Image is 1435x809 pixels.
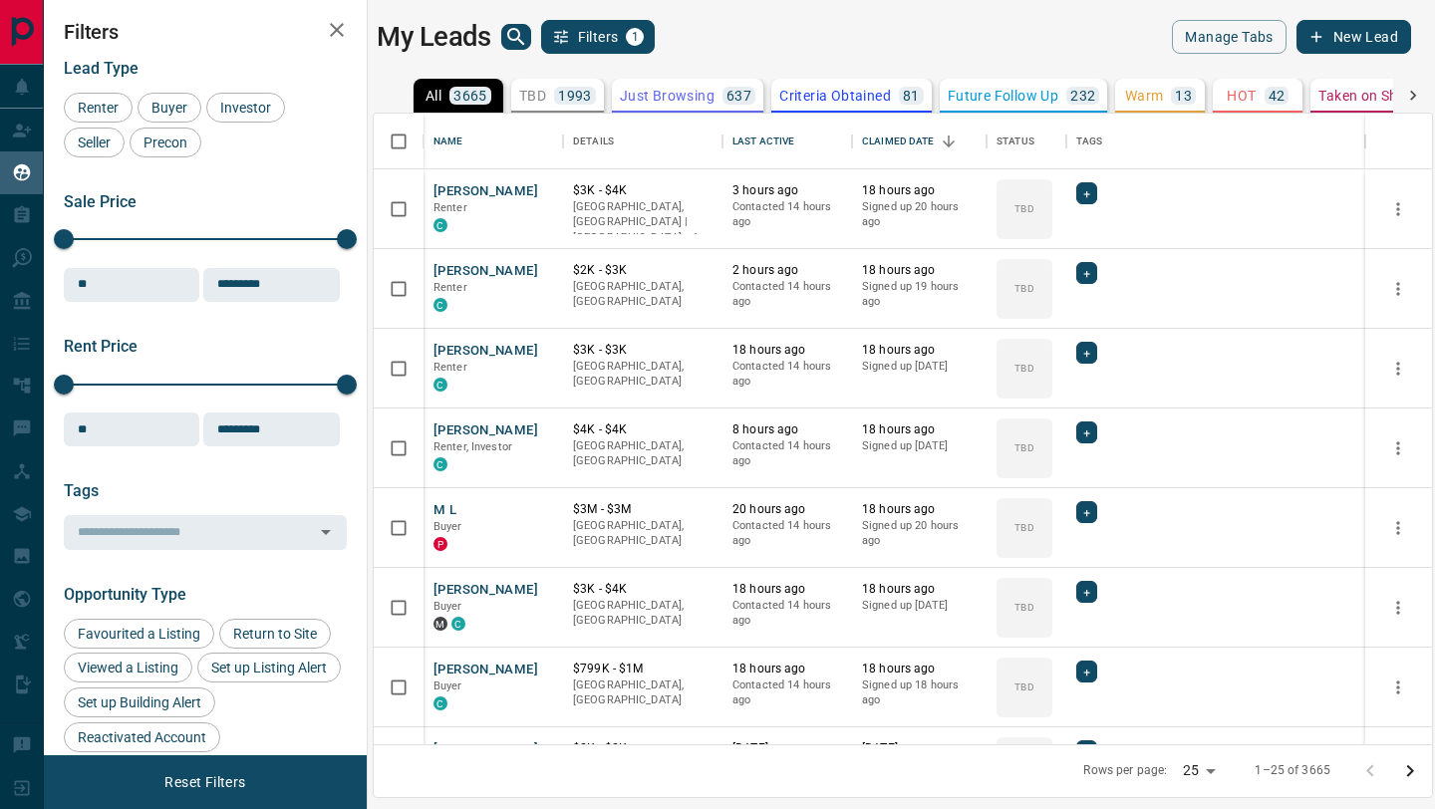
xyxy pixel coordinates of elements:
span: Investor [213,100,278,116]
p: 3 hours ago [732,182,842,199]
span: Buyer [144,100,194,116]
p: All [426,89,441,103]
p: 637 [726,89,751,103]
span: Renter [433,201,467,214]
p: 20 hours ago [732,501,842,518]
p: $2K - $3K [573,262,713,279]
p: [GEOGRAPHIC_DATA], [GEOGRAPHIC_DATA] [573,438,713,469]
div: Claimed Date [862,114,935,169]
button: more [1383,433,1413,463]
div: condos.ca [433,696,447,710]
div: Renter [64,93,133,123]
p: [GEOGRAPHIC_DATA], [GEOGRAPHIC_DATA] [573,279,713,310]
p: Signed up [DATE] [862,359,977,375]
p: 1993 [558,89,592,103]
p: [GEOGRAPHIC_DATA], [GEOGRAPHIC_DATA] [573,598,713,629]
span: Renter [433,361,467,374]
span: Buyer [433,600,462,613]
span: Set up Building Alert [71,694,208,710]
div: + [1076,182,1097,204]
p: Signed up [DATE] [862,438,977,454]
div: 25 [1175,756,1223,785]
button: [PERSON_NAME] [433,421,538,440]
div: condos.ca [433,218,447,232]
button: Filters1 [541,20,656,54]
p: $3K - $4K [573,182,713,199]
p: $3M - $3M [573,501,713,518]
p: 18 hours ago [862,501,977,518]
button: search button [501,24,531,50]
div: property.ca [433,537,447,551]
p: Signed up [DATE] [862,598,977,614]
p: TBD [1014,440,1033,455]
p: [DATE] [732,740,842,757]
div: Set up Listing Alert [197,653,341,682]
p: 18 hours ago [862,581,977,598]
p: 232 [1070,89,1095,103]
p: 3665 [453,89,487,103]
p: Contacted 14 hours ago [732,598,842,629]
button: [PERSON_NAME] [433,342,538,361]
p: Toronto [573,199,713,246]
button: M L [433,501,456,520]
span: Favourited a Listing [71,626,207,642]
p: TBD [1014,281,1033,296]
div: + [1076,581,1097,603]
div: Details [573,114,614,169]
div: Precon [130,128,201,157]
span: Precon [137,135,194,150]
span: Buyer [433,679,462,692]
button: Sort [935,128,963,155]
p: [GEOGRAPHIC_DATA], [GEOGRAPHIC_DATA] [573,518,713,549]
div: + [1076,501,1097,523]
p: $3K - $4K [573,581,713,598]
span: + [1083,343,1090,363]
p: [DATE] [862,740,977,757]
div: + [1076,342,1097,364]
p: [GEOGRAPHIC_DATA], [GEOGRAPHIC_DATA] [573,359,713,390]
p: Contacted 14 hours ago [732,677,842,708]
div: condos.ca [433,378,447,392]
button: more [1383,354,1413,384]
button: New Lead [1296,20,1411,54]
p: Signed up 19 hours ago [862,279,977,310]
button: more [1383,274,1413,304]
p: Contacted 14 hours ago [732,438,842,469]
p: 18 hours ago [862,421,977,438]
span: Opportunity Type [64,585,186,604]
p: Criteria Obtained [779,89,891,103]
p: TBD [519,89,546,103]
button: Go to next page [1390,751,1430,791]
p: TBD [1014,600,1033,615]
div: Last Active [732,114,794,169]
p: Warm [1125,89,1164,103]
p: TBD [1014,361,1033,376]
p: Signed up 20 hours ago [862,518,977,549]
div: Favourited a Listing [64,619,214,649]
div: Claimed Date [852,114,987,169]
span: Viewed a Listing [71,660,185,675]
p: 18 hours ago [732,581,842,598]
span: Seller [71,135,118,150]
span: Renter, Investor [433,440,512,453]
p: [GEOGRAPHIC_DATA], [GEOGRAPHIC_DATA] [573,677,713,708]
p: Future Follow Up [948,89,1058,103]
p: Rows per page: [1083,762,1167,779]
span: + [1083,582,1090,602]
div: Seller [64,128,125,157]
p: Signed up 18 hours ago [862,677,977,708]
p: $3K - $3K [573,342,713,359]
div: Name [433,114,463,169]
p: TBD [1014,201,1033,216]
span: + [1083,183,1090,203]
p: 18 hours ago [862,661,977,677]
p: 18 hours ago [862,182,977,199]
span: Rent Price [64,337,138,356]
div: Status [997,114,1034,169]
span: Renter [433,281,467,294]
div: mrloft.ca [433,617,447,631]
h2: Filters [64,20,347,44]
p: TBD [1014,679,1033,694]
button: [PERSON_NAME] [433,182,538,201]
p: 18 hours ago [732,342,842,359]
